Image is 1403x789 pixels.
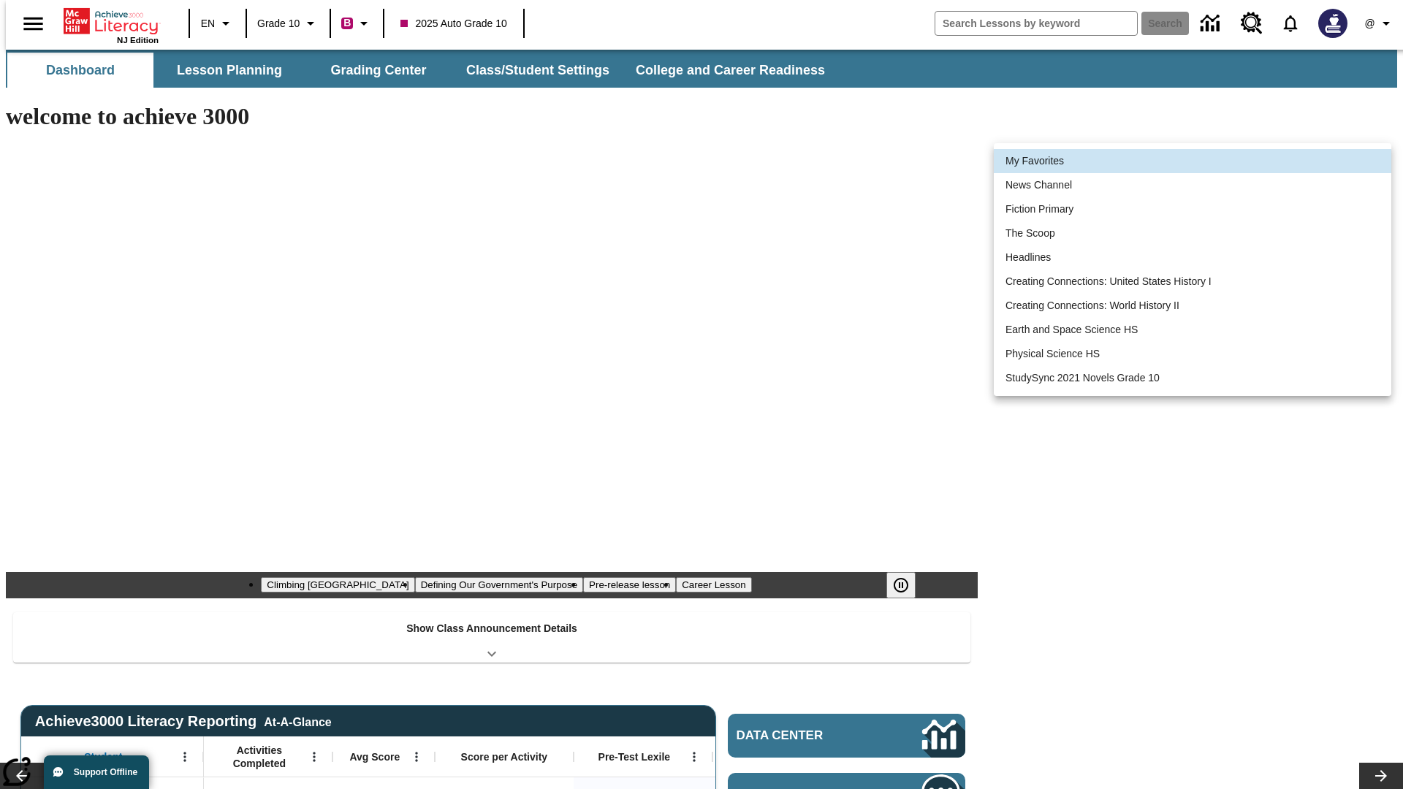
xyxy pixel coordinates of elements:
[994,197,1391,221] li: Fiction Primary
[994,294,1391,318] li: Creating Connections: World History II
[994,173,1391,197] li: News Channel
[994,270,1391,294] li: Creating Connections: United States History I
[994,366,1391,390] li: StudySync 2021 Novels Grade 10
[994,245,1391,270] li: Headlines
[994,221,1391,245] li: The Scoop
[994,149,1391,173] li: My Favorites
[994,318,1391,342] li: Earth and Space Science HS
[994,342,1391,366] li: Physical Science HS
